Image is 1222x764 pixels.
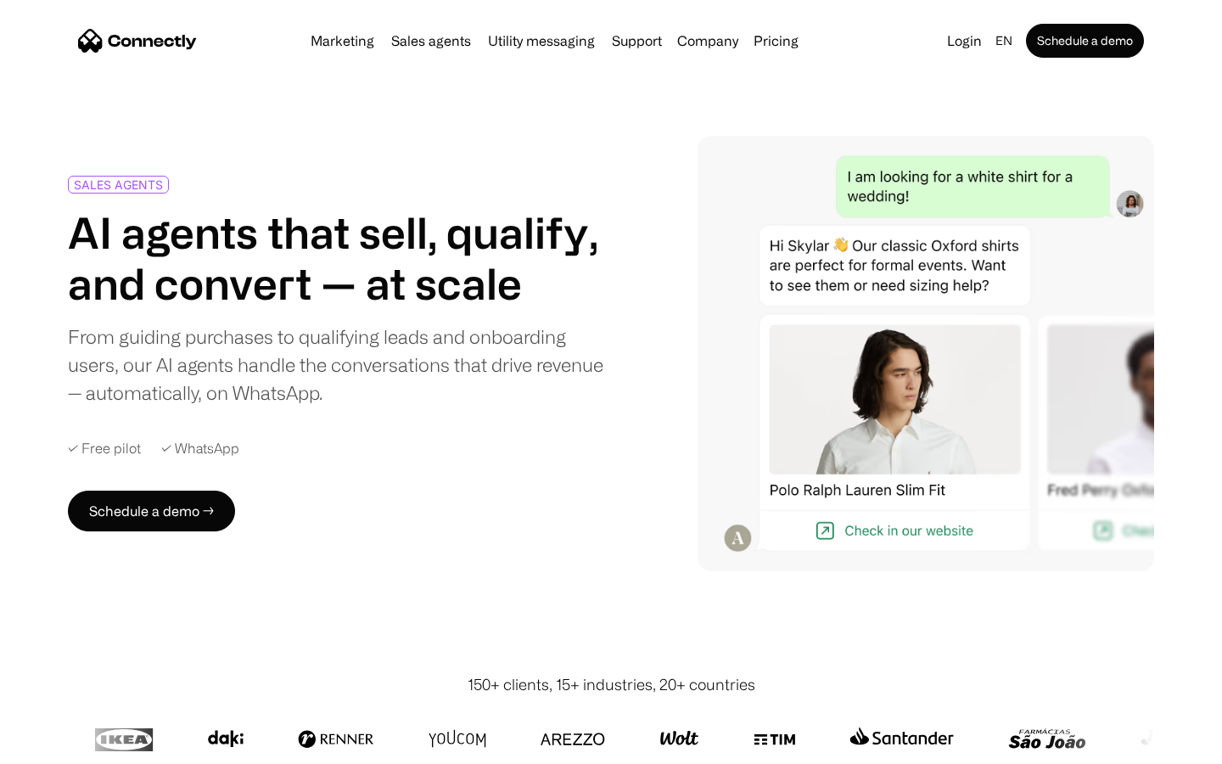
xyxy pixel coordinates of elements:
[74,178,163,191] div: SALES AGENTS
[161,441,239,457] div: ✓ WhatsApp
[68,441,141,457] div: ✓ Free pilot
[677,29,738,53] div: Company
[34,734,102,758] ul: Language list
[481,34,602,48] a: Utility messaging
[747,34,805,48] a: Pricing
[68,491,235,531] a: Schedule a demo →
[468,673,755,696] div: 150+ clients, 15+ industries, 20+ countries
[304,34,381,48] a: Marketing
[995,29,1012,53] div: en
[68,207,604,309] h1: AI agents that sell, qualify, and convert — at scale
[68,323,604,407] div: From guiding purchases to qualifying leads and onboarding users, our AI agents handle the convers...
[940,29,989,53] a: Login
[605,34,669,48] a: Support
[1026,24,1144,58] a: Schedule a demo
[17,733,102,758] aside: Language selected: English
[384,34,478,48] a: Sales agents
